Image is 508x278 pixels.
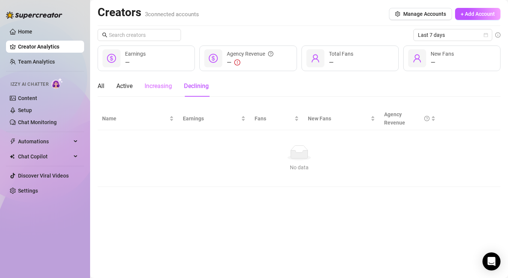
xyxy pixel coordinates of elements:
button: + Add Account [455,8,500,20]
div: No data [105,163,493,172]
span: Earnings [183,114,240,123]
span: search [102,32,107,38]
span: Fans [255,114,293,123]
span: info-circle [495,32,500,38]
div: Increasing [145,82,172,91]
div: Open Intercom Messenger [482,252,500,270]
span: user [311,54,320,63]
a: Team Analytics [18,59,55,65]
span: Automations [18,135,71,147]
span: Chat Copilot [18,150,71,163]
img: AI Chatter [51,78,63,89]
h2: Creators [98,5,199,20]
span: New Fans [308,114,369,123]
a: Discover Viral Videos [18,173,69,179]
th: Earnings [178,107,250,130]
a: Creator Analytics [18,41,78,53]
span: thunderbolt [10,138,16,144]
span: 3 connected accounts [145,11,199,18]
span: dollar-circle [209,54,218,63]
span: Total Fans [329,51,353,57]
a: Home [18,29,32,35]
span: dollar-circle [107,54,116,63]
span: exclamation-circle [234,59,240,65]
th: Name [98,107,178,130]
button: Manage Accounts [389,8,452,20]
span: user [413,54,422,63]
span: calendar [484,33,488,37]
div: Agency Revenue [227,50,273,58]
span: + Add Account [461,11,495,17]
div: — [329,58,353,67]
div: Active [116,82,133,91]
th: New Fans [303,107,380,130]
a: Content [18,95,37,101]
div: Agency Revenue [384,110,430,127]
span: Last 7 days [418,29,488,41]
div: All [98,82,104,91]
input: Search creators [109,31,170,39]
a: Settings [18,188,38,194]
a: Chat Monitoring [18,119,57,125]
img: Chat Copilot [10,154,15,159]
div: — [431,58,454,67]
div: — [227,58,273,67]
img: logo-BBDzfeDw.svg [6,11,62,19]
span: Izzy AI Chatter [11,81,48,88]
span: New Fans [431,51,454,57]
span: question-circle [424,110,430,127]
span: Earnings [125,51,146,57]
div: Declining [184,82,209,91]
div: — [125,58,146,67]
a: Setup [18,107,32,113]
span: question-circle [268,50,273,58]
span: Manage Accounts [403,11,446,17]
span: Name [102,114,168,123]
span: setting [395,11,400,17]
th: Fans [250,107,303,130]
